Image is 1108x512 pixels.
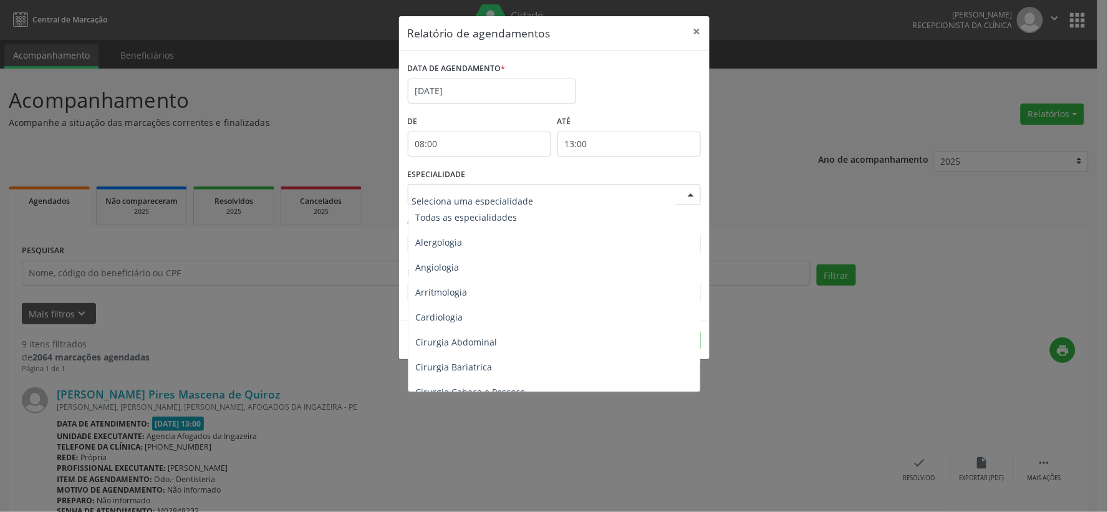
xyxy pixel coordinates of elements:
span: Angiologia [416,261,460,273]
input: Selecione o horário final [557,132,701,157]
h5: Relatório de agendamentos [408,25,551,41]
span: Cirurgia Cabeça e Pescoço [416,386,526,398]
button: Close [685,16,710,47]
span: Alergologia [416,236,463,248]
input: Seleciona uma especialidade [412,188,675,213]
label: De [408,112,551,132]
label: DATA DE AGENDAMENTO [408,59,506,79]
span: Cardiologia [416,311,463,323]
input: Selecione uma data ou intervalo [408,79,576,104]
span: Cirurgia Abdominal [416,336,498,348]
label: ATÉ [557,112,701,132]
span: Arritmologia [416,286,468,298]
span: Cirurgia Bariatrica [416,361,493,373]
input: Selecione o horário inicial [408,132,551,157]
span: Todas as especialidades [416,211,518,223]
label: ESPECIALIDADE [408,165,466,185]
